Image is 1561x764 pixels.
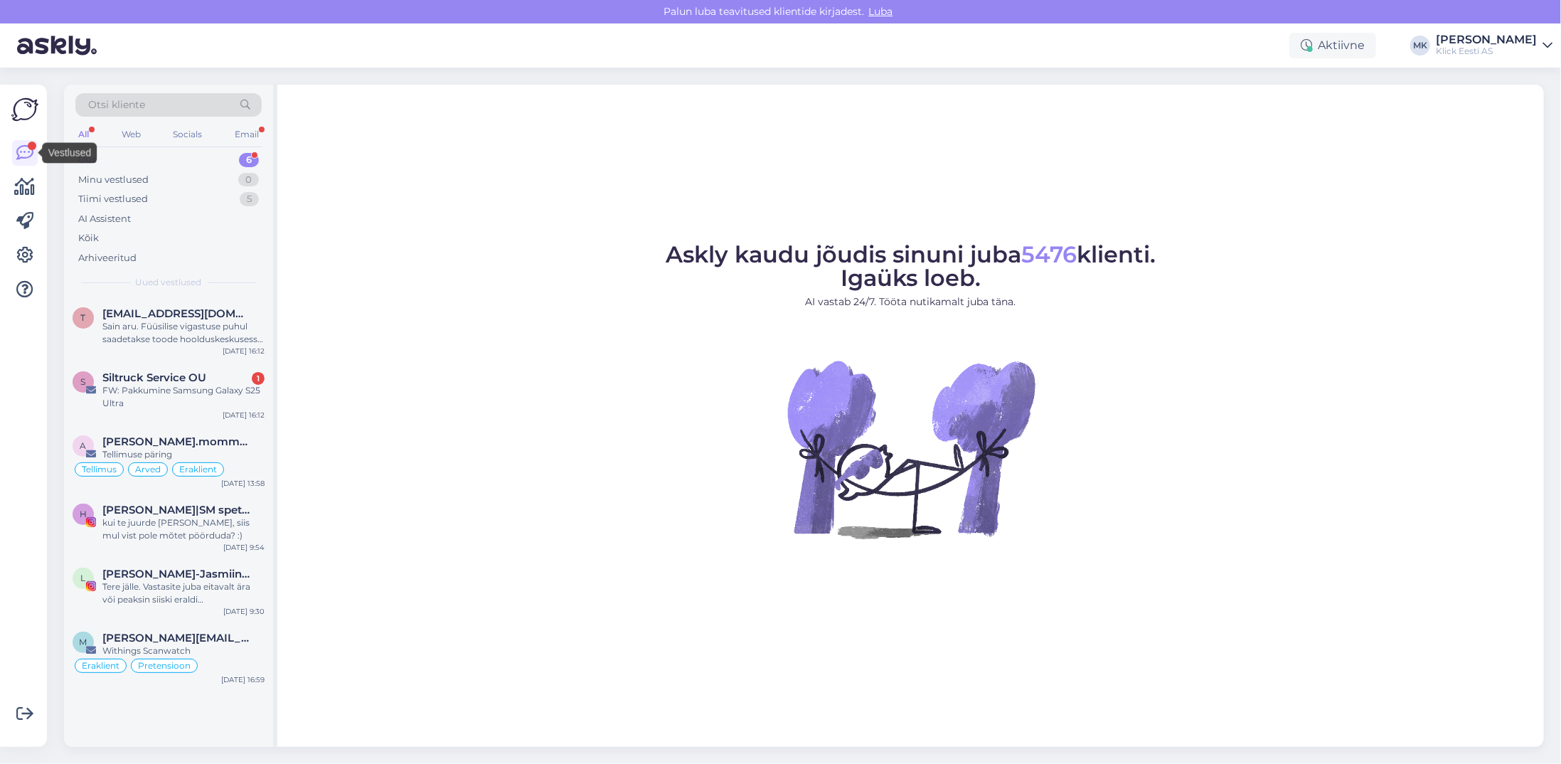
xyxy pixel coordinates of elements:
div: Tere jälle. Vastasite juba eitavalt ära või peaksin siiski eraldi [PERSON_NAME] veel kirjutama? 😄 [102,580,265,606]
div: 5 [240,192,259,206]
span: Tellimus [82,465,117,474]
span: Uued vestlused [136,276,202,289]
div: Arhiveeritud [78,251,137,265]
div: Minu vestlused [78,173,149,187]
div: [DATE] 9:30 [223,606,265,617]
p: AI vastab 24/7. Tööta nutikamalt juba täna. [666,295,1156,309]
span: Lona-Jasmiin 🐺 | UGC | 📍Estonia [102,568,250,580]
div: Sain aru. Füüsilise vigastuse puhul saadetakse toode hoolduskeskusesse kontrolli ja tehakse hinna... [102,320,265,346]
div: kui te juurde [PERSON_NAME], siis mul vist pole mõtet pöörduda? :) [102,516,265,542]
span: Eraklient [179,465,217,474]
a: [PERSON_NAME]Klick Eesti AS [1436,34,1552,57]
div: 6 [239,153,259,167]
div: 1 [252,372,265,385]
div: Aktiivne [1289,33,1376,58]
span: t [81,312,86,323]
div: [DATE] 16:12 [223,410,265,420]
span: L [81,573,86,583]
div: Klick Eesti AS [1436,46,1537,57]
div: [DATE] 16:12 [223,346,265,356]
div: [DATE] 13:58 [221,478,265,489]
span: a [80,440,87,451]
span: H [80,509,87,519]
div: Tellimuse päring [102,448,265,461]
div: MK [1410,36,1430,55]
img: No Chat active [783,321,1039,577]
div: [DATE] 9:54 [223,542,265,553]
div: Withings Scanwatch [102,644,265,657]
span: Siltruck Service OU [102,371,206,384]
div: All [75,125,92,144]
span: toomelmartin@gmail.com [102,307,250,320]
span: m [80,637,87,647]
span: mariann.kivi@gmail.com [102,632,250,644]
span: Askly kaudu jõudis sinuni juba klienti. Igaüks loeb. [666,240,1156,292]
span: 5476 [1021,240,1077,268]
span: Luba [865,5,897,18]
span: Eraklient [82,662,119,670]
span: Arved [135,465,161,474]
div: [PERSON_NAME] [1436,34,1537,46]
div: Vestlused [43,143,97,164]
span: alexandre.mommeja via klienditugi@klick.ee [102,435,250,448]
div: Email [232,125,262,144]
div: Web [119,125,144,144]
span: Otsi kliente [88,97,145,112]
span: Pretensioon [138,662,191,670]
img: Askly Logo [11,96,38,123]
span: S [81,376,86,387]
div: AI Assistent [78,212,131,226]
div: FW: Pakkumine Samsung Galaxy S25 Ultra [102,384,265,410]
span: Hanna Pukk|SM spetsialist|UGC [102,504,250,516]
div: Socials [170,125,205,144]
div: [DATE] 16:59 [221,674,265,685]
div: Tiimi vestlused [78,192,148,206]
div: 0 [238,173,259,187]
div: Kõik [78,231,99,245]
